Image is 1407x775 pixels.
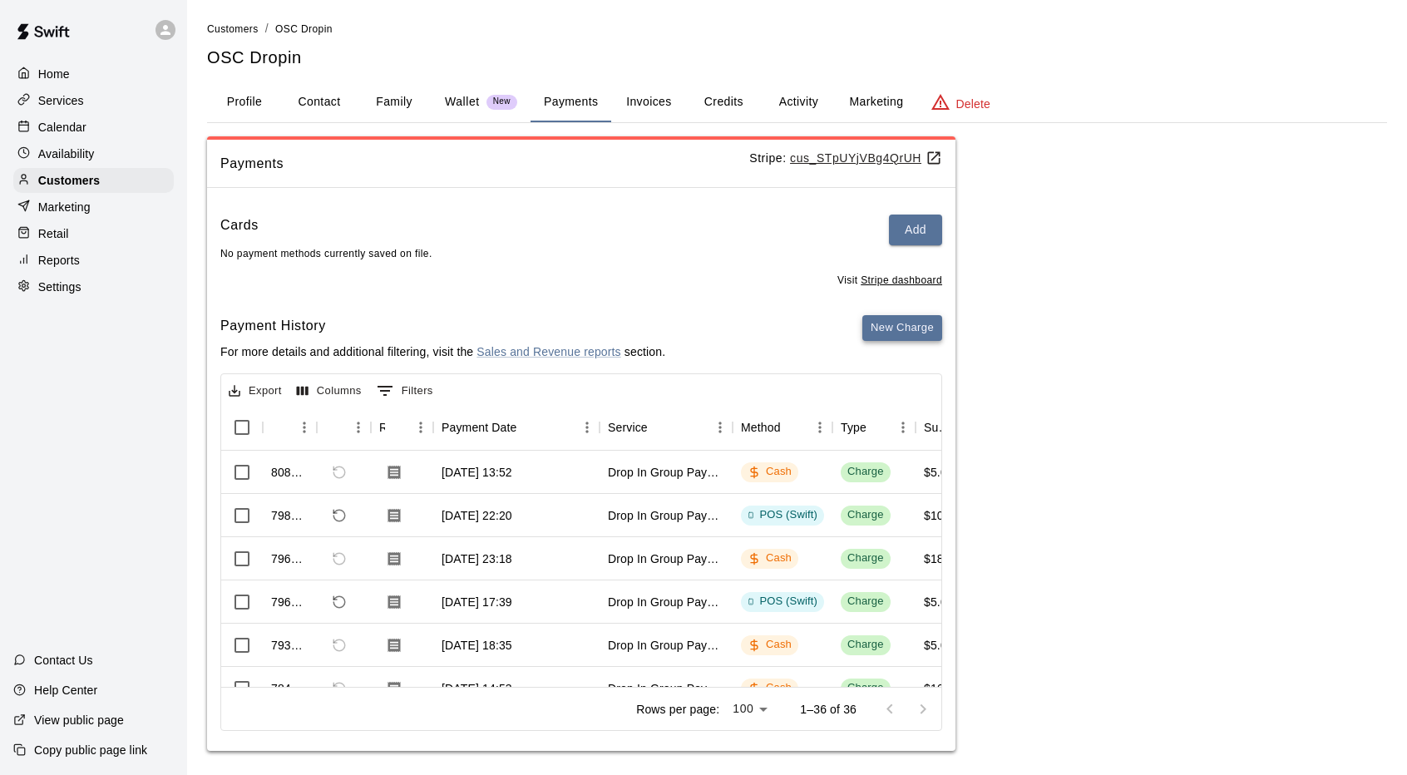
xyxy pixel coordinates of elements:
[847,680,884,696] div: Charge
[749,150,942,167] p: Stripe:
[207,20,1387,38] nav: breadcrumb
[748,594,817,610] div: POS (Swift)
[748,507,817,523] div: POS (Swift)
[346,415,371,440] button: Menu
[271,464,309,481] div: 808940
[379,404,385,451] div: Receipt
[13,141,174,166] a: Availability
[317,404,371,451] div: Refund
[841,404,866,451] div: Type
[790,151,942,165] a: cus_STpUYjVBg4QrUH
[924,464,954,481] div: $5.00
[325,674,353,703] span: Refund payment
[271,550,309,567] div: 796676
[207,82,1387,122] div: basic tabs example
[861,274,942,286] a: Stripe dashboard
[891,415,916,440] button: Menu
[271,637,309,654] div: 793707
[275,23,333,35] span: OSC Dropin
[13,274,174,299] a: Settings
[761,82,836,122] button: Activity
[748,550,792,566] div: Cash
[800,701,857,718] p: 1–36 of 36
[220,153,749,175] span: Payments
[325,545,353,573] span: Refund payment
[38,252,80,269] p: Reports
[442,680,512,697] div: 29 Aug 2025, 14:53
[292,415,317,440] button: Menu
[263,404,317,451] div: Id
[442,404,517,451] div: Payment Date
[13,62,174,86] a: Home
[38,172,100,189] p: Customers
[847,464,884,480] div: Charge
[832,404,916,451] div: Type
[38,146,95,162] p: Availability
[575,415,600,440] button: Menu
[379,674,409,703] button: Download Receipt
[648,416,671,439] button: Sort
[807,415,832,440] button: Menu
[924,507,960,524] div: $10.00
[271,507,309,524] div: 798582
[748,464,792,480] div: Cash
[445,93,480,111] p: Wallet
[225,378,286,404] button: Export
[207,22,259,35] a: Customers
[847,637,884,653] div: Charge
[220,343,665,360] p: For more details and additional filtering, visit the section.
[442,637,512,654] div: 2 Sept 2025, 18:35
[325,501,353,530] span: Refund payment
[38,119,86,136] p: Calendar
[836,82,916,122] button: Marketing
[13,195,174,220] a: Marketing
[442,594,512,610] div: 3 Sept 2025, 17:39
[379,630,409,660] button: Download Receipt
[741,404,781,451] div: Method
[837,273,942,289] span: Visit
[600,404,733,451] div: Service
[373,378,437,404] button: Show filters
[271,594,309,610] div: 796001
[207,82,282,122] button: Profile
[476,345,620,358] a: Sales and Revenue reports
[956,96,990,112] p: Delete
[13,88,174,113] a: Services
[207,23,259,35] span: Customers
[924,404,950,451] div: Subtotal
[608,594,724,610] div: Drop In Group Payment
[733,404,832,451] div: Method
[748,637,792,653] div: Cash
[38,66,70,82] p: Home
[325,588,353,616] span: Refund payment
[726,697,773,721] div: 100
[282,82,357,122] button: Contact
[442,464,512,481] div: 10 Sept 2025, 13:52
[924,594,954,610] div: $5.00
[13,248,174,273] a: Reports
[608,550,724,567] div: Drop In Group Payment
[325,631,353,659] span: Refund payment
[608,404,648,451] div: Service
[13,115,174,140] a: Calendar
[608,637,724,654] div: Drop In Group Payment
[686,82,761,122] button: Credits
[38,225,69,242] p: Retail
[748,680,792,696] div: Cash
[271,416,294,439] button: Sort
[13,168,174,193] div: Customers
[325,458,353,486] span: Refund payment
[265,20,269,37] li: /
[924,680,967,697] div: $160.00
[13,221,174,246] a: Retail
[486,96,517,107] span: New
[442,550,512,567] div: 3 Sept 2025, 23:18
